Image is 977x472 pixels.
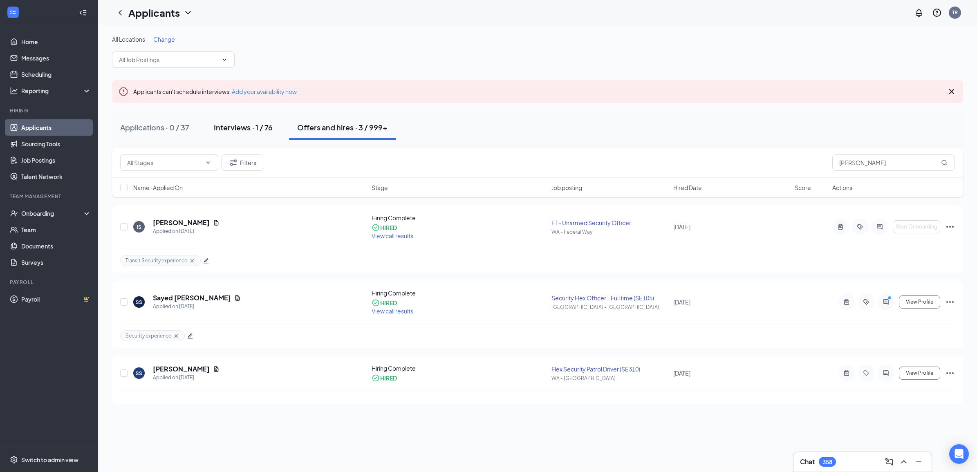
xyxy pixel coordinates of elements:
h3: Chat [800,457,815,466]
h5: [PERSON_NAME] [153,365,210,374]
span: View Profile [906,370,933,376]
svg: ActiveNote [842,299,852,305]
a: Job Postings [21,152,91,168]
span: Name · Applied On [133,183,183,192]
div: IS [137,224,141,230]
h5: [PERSON_NAME] [153,218,210,227]
svg: ChevronDown [221,56,228,63]
div: HIRED [380,374,397,382]
svg: Filter [229,158,238,168]
button: Start Onboarding [893,220,940,233]
span: View Profile [906,299,933,305]
svg: QuestionInfo [932,8,942,18]
svg: Notifications [914,8,924,18]
a: Home [21,34,91,50]
span: Hired Date [673,183,702,192]
h1: Applicants [128,6,180,20]
span: edit [203,258,209,264]
button: Minimize [912,455,925,468]
div: Reporting [21,87,92,95]
div: Applied on [DATE] [153,374,220,382]
div: Applications · 0 / 37 [120,122,189,132]
svg: CheckmarkCircle [372,374,380,382]
div: Hiring Complete [372,289,547,297]
svg: ChevronUp [899,457,909,467]
svg: PrimaryDot [886,295,896,302]
svg: ChevronDown [183,8,193,18]
svg: Tag [861,370,871,376]
a: Messages [21,50,91,66]
div: Hiring [10,107,90,114]
svg: ActiveNote [842,370,852,376]
div: Onboarding [21,209,84,217]
svg: Error [119,87,128,96]
a: Documents [21,238,91,254]
input: Search in offers and hires [832,154,955,171]
div: Offers and hires · 3 / 999+ [297,122,388,132]
div: HIRED [380,224,397,232]
svg: Settings [10,456,18,464]
span: Applicants can't schedule interviews. [133,88,297,95]
svg: ActiveChat [881,370,891,376]
svg: Cross [189,257,195,264]
span: [DATE] [673,298,690,306]
svg: CheckmarkCircle [372,299,380,307]
svg: Ellipses [945,222,955,232]
div: Applied on [DATE] [153,302,241,311]
div: SS [136,370,142,377]
div: Payroll [10,279,90,286]
span: Score [795,183,811,192]
svg: Document [213,219,220,226]
span: View call results [372,307,413,315]
svg: Minimize [914,457,923,467]
a: Scheduling [21,66,91,83]
a: Surveys [21,254,91,271]
span: View call results [372,232,413,239]
svg: Document [213,366,220,372]
input: All Job Postings [119,55,218,64]
div: HIRED [380,299,397,307]
svg: Cross [947,87,957,96]
svg: ChevronLeft [115,8,125,18]
div: Switch to admin view [21,456,78,464]
a: Add your availability now [232,88,297,95]
svg: ComposeMessage [884,457,894,467]
span: Change [153,36,175,43]
span: Actions [832,183,852,192]
svg: UserCheck [10,209,18,217]
svg: Collapse [79,9,87,17]
input: All Stages [127,158,202,167]
div: TR [952,9,958,16]
a: Sourcing Tools [21,136,91,152]
svg: Analysis [10,87,18,95]
button: Filter Filters [222,154,263,171]
div: [GEOGRAPHIC_DATA] - [GEOGRAPHIC_DATA] [551,304,668,311]
svg: CheckmarkCircle [372,224,380,232]
span: [DATE] [673,369,690,377]
div: Interviews · 1 / 76 [214,122,273,132]
div: Hiring Complete [372,364,547,372]
div: WA - [GEOGRAPHIC_DATA] [551,375,668,382]
svg: ActiveChat [875,224,885,230]
div: 358 [822,459,832,465]
svg: Ellipses [945,297,955,307]
div: SS [136,299,142,306]
div: WA - Federal Way [551,228,668,235]
a: Talent Network [21,168,91,185]
svg: Cross [173,333,179,339]
a: Team [21,221,91,238]
div: Security Flex Officer - Full time (SE105) [551,294,668,302]
button: ChevronUp [897,455,910,468]
span: Transit Security experience [125,257,187,264]
svg: ActiveNote [836,224,845,230]
svg: MagnifyingGlass [941,159,948,166]
svg: ActiveTag [861,299,871,305]
svg: WorkstreamLogo [9,8,17,16]
svg: ActiveTag [855,224,865,230]
span: Security experience [125,332,171,339]
h5: Sayed [PERSON_NAME] [153,293,231,302]
span: Stage [372,183,388,192]
a: PayrollCrown [21,291,91,307]
span: [DATE] [673,223,690,230]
